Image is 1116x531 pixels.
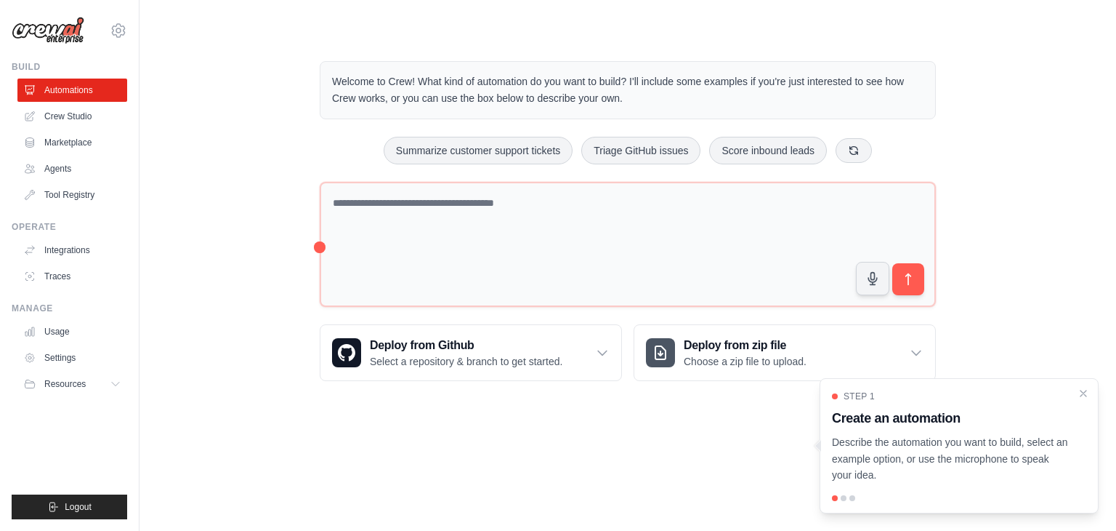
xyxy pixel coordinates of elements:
a: Agents [17,157,127,180]
a: Crew Studio [17,105,127,128]
button: Resources [17,372,127,396]
a: Tool Registry [17,183,127,207]
p: Select a repository & branch to get started. [370,354,562,369]
a: Automations [17,79,127,102]
a: Integrations [17,239,127,262]
h3: Create an automation [832,408,1069,428]
div: Manage [12,303,127,314]
h3: Deploy from zip file [684,337,806,354]
a: Traces [17,265,127,288]
button: Summarize customer support tickets [384,137,573,164]
span: Resources [44,378,86,390]
p: Welcome to Crew! What kind of automation do you want to build? I'll include some examples if you'... [332,73,923,107]
div: Operate [12,221,127,233]
button: Logout [12,495,127,519]
a: Usage [17,320,127,343]
button: Close walkthrough [1077,388,1089,399]
img: Logo [12,17,84,44]
button: Score inbound leads [709,137,827,164]
span: Step 1 [844,391,875,402]
button: Triage GitHub issues [581,137,700,164]
a: Marketplace [17,131,127,154]
a: Settings [17,346,127,370]
div: Build [12,61,127,73]
span: Logout [65,501,92,513]
h3: Deploy from Github [370,337,562,354]
p: Describe the automation you want to build, select an example option, or use the microphone to spe... [832,434,1069,484]
p: Choose a zip file to upload. [684,354,806,369]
